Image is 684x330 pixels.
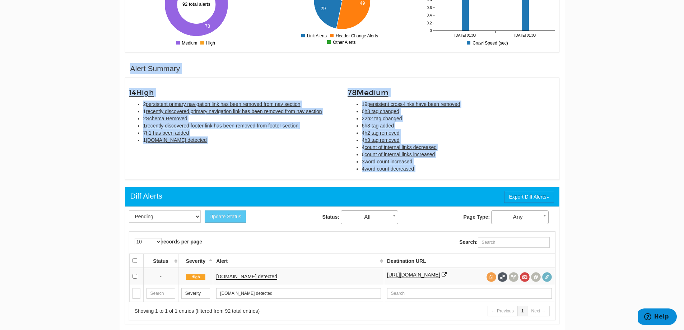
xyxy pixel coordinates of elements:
li: 3 [362,158,555,165]
span: Schema Removed [146,116,187,121]
tspan: 0 [429,29,432,33]
li: 6 [362,108,555,115]
select: records per page [135,238,162,245]
span: View screenshot [520,272,530,282]
li: 4 [362,129,555,136]
strong: Status: [322,214,339,220]
span: View headers [509,272,518,282]
li: 6 [362,151,555,158]
span: recently discovered primary navigation link has been removed from nav section [146,108,322,114]
span: 14 [129,88,154,97]
span: View source [487,272,496,282]
li: 19 [362,101,555,108]
span: persistent cross-links have been removed [367,101,460,107]
span: h3 tag changed [364,108,399,114]
a: [URL][DOMAIN_NAME] [387,272,440,278]
span: word count decreased [364,166,414,172]
tspan: [DATE] 01:03 [514,33,536,37]
label: records per page [135,238,203,245]
a: [DOMAIN_NAME] detected [216,274,277,280]
span: h3 tag added [364,123,394,129]
span: High [186,274,205,280]
span: High [136,88,154,97]
li: 4 [362,144,555,151]
span: [DOMAIN_NAME] detected [146,137,207,143]
span: Medium [357,88,388,97]
th: Severity: activate to sort column descending [178,254,213,268]
text: 92 total alerts [182,1,211,7]
span: count of internal links increased [364,152,435,157]
button: Export Diff Alerts [504,191,554,203]
li: 2 [143,115,337,122]
button: Update Status [205,210,246,223]
td: - [143,268,178,285]
span: recently discovered footer link has been removed from footer section [146,123,298,129]
li: 7 [143,129,337,136]
a: 1 [517,306,528,316]
span: Any [492,212,548,222]
span: All [341,212,398,222]
input: Search [216,288,381,299]
li: 1 [143,122,337,129]
li: 1 [143,108,337,115]
span: h2 tag changed [367,116,402,121]
li: 1 [143,136,337,144]
li: 2 [143,101,337,108]
div: Diff Alerts [130,191,162,201]
li: 22 [362,115,555,122]
span: persistent primary navigation link has been removed from nav section [146,101,300,107]
span: Redirect chain [542,272,552,282]
div: Showing 1 to 1 of 1 entries (filtered from 92 total entries) [135,307,333,315]
tspan: 0.2 [427,21,432,25]
iframe: Opens a widget where you can find more information [638,308,677,326]
span: h3 tag removed [364,137,399,143]
li: 4 [362,165,555,172]
div: Alert Summary [130,63,180,74]
th: Destination URL [384,254,555,268]
li: 6 [362,122,555,129]
span: Full Source Diff [498,272,507,282]
input: Search [181,288,210,299]
input: Search [146,288,175,299]
input: Search [132,288,140,299]
a: ← Previous [488,306,518,316]
li: 4 [362,136,555,144]
span: h1 has been added [146,130,189,136]
span: word count increased [364,159,412,164]
span: Compare screenshots [531,272,541,282]
input: Search: [478,237,550,248]
a: Next → [527,306,549,316]
tspan: 0.6 [427,6,432,10]
th: Alert: activate to sort column ascending [213,254,384,268]
span: All [341,210,398,224]
span: Any [491,210,549,224]
input: Search [387,288,552,299]
tspan: [DATE] 01:03 [454,33,476,37]
strong: Page Type: [463,214,490,220]
span: 78 [348,88,388,97]
span: h2 tag removed [364,130,399,136]
span: count of internal links decreased [364,144,437,150]
tspan: 0.4 [427,13,432,17]
th: Status: activate to sort column ascending [143,254,178,268]
label: Search: [459,237,549,248]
